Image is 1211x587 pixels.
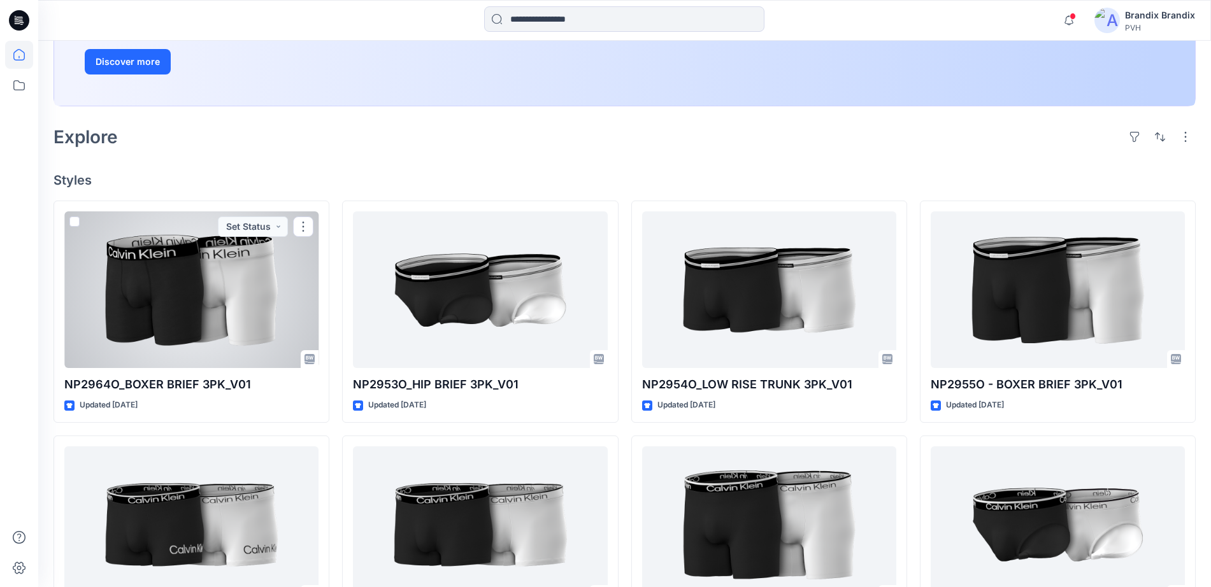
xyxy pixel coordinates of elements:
img: avatar [1094,8,1120,33]
p: NP2955O - BOXER BRIEF 3PK_V01 [931,376,1185,393]
a: Discover more [85,49,371,74]
p: Updated [DATE] [657,399,715,412]
p: Updated [DATE] [80,399,138,412]
h4: Styles [54,173,1196,188]
p: NP2953O_HIP BRIEF 3PK_V01 [353,376,607,393]
div: PVH [1125,23,1195,32]
a: NP2954O_LOW RISE TRUNK 3PK_V01 [642,211,896,368]
p: NP2954O_LOW RISE TRUNK 3PK_V01 [642,376,896,393]
p: Updated [DATE] [946,399,1004,412]
a: NP2953O_HIP BRIEF 3PK_V01 [353,211,607,368]
h2: Explore [54,127,118,147]
button: Discover more [85,49,171,74]
a: NP2964O_BOXER BRIEF 3PK_V01 [64,211,319,368]
a: NP2955O - BOXER BRIEF 3PK_V01 [931,211,1185,368]
p: NP2964O_BOXER BRIEF 3PK_V01 [64,376,319,393]
p: Updated [DATE] [368,399,426,412]
div: Brandix Brandix [1125,8,1195,23]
